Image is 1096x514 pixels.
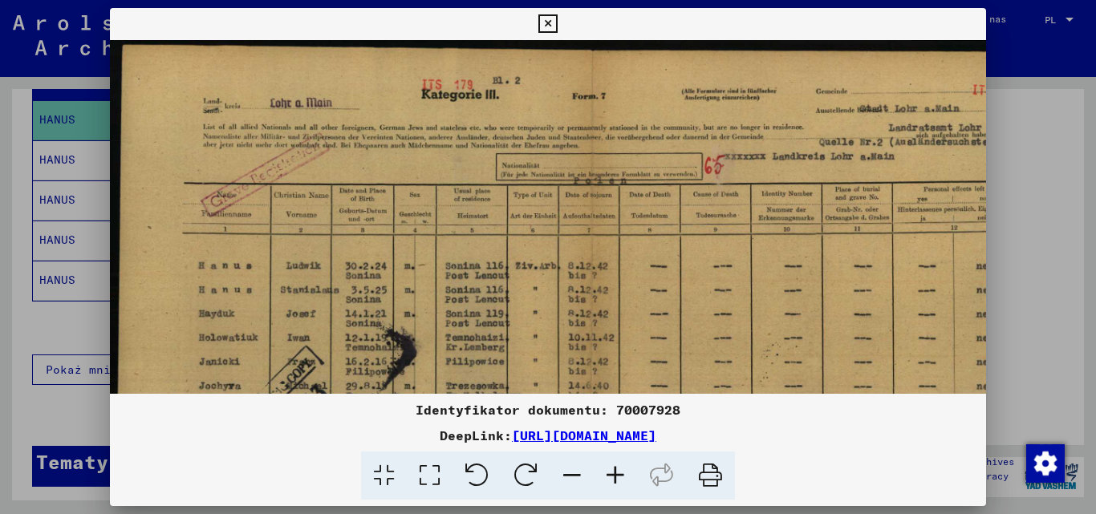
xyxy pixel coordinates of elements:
[1025,443,1064,482] div: Zmiana zgody
[1026,444,1065,483] img: Zmiana zgody
[416,402,680,418] font: Identyfikator dokumentu: 70007928
[512,427,656,443] a: [URL][DOMAIN_NAME]
[440,427,512,443] font: DeepLink:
